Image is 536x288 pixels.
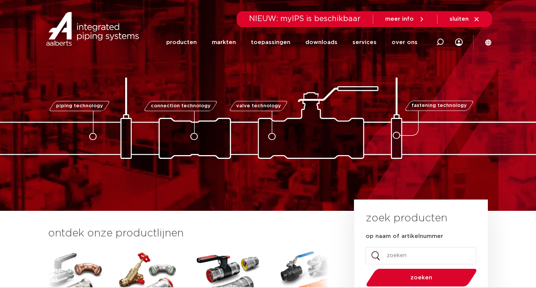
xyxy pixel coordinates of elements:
input: zoeken [366,247,476,264]
span: connection technology [150,104,210,108]
span: sluiten [449,16,469,22]
a: producten [166,28,197,57]
span: NIEUW: myIPS is beschikbaar [249,15,361,23]
span: meer info [385,16,414,22]
span: fastening technology [411,104,467,108]
a: over ons [392,28,418,57]
a: toepassingen [251,28,290,57]
span: zoeken [386,275,457,280]
h3: zoek producten [366,211,447,226]
a: services [352,28,377,57]
label: op naam of artikelnummer [366,233,443,240]
button: zoeken [363,268,480,287]
nav: Menu [166,28,418,57]
a: downloads [305,28,337,57]
span: valve technology [236,104,281,108]
h3: ontdek onze productlijnen [48,226,329,241]
a: meer info [385,16,425,23]
a: sluiten [449,16,480,23]
a: markten [212,28,236,57]
span: piping technology [56,104,103,108]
